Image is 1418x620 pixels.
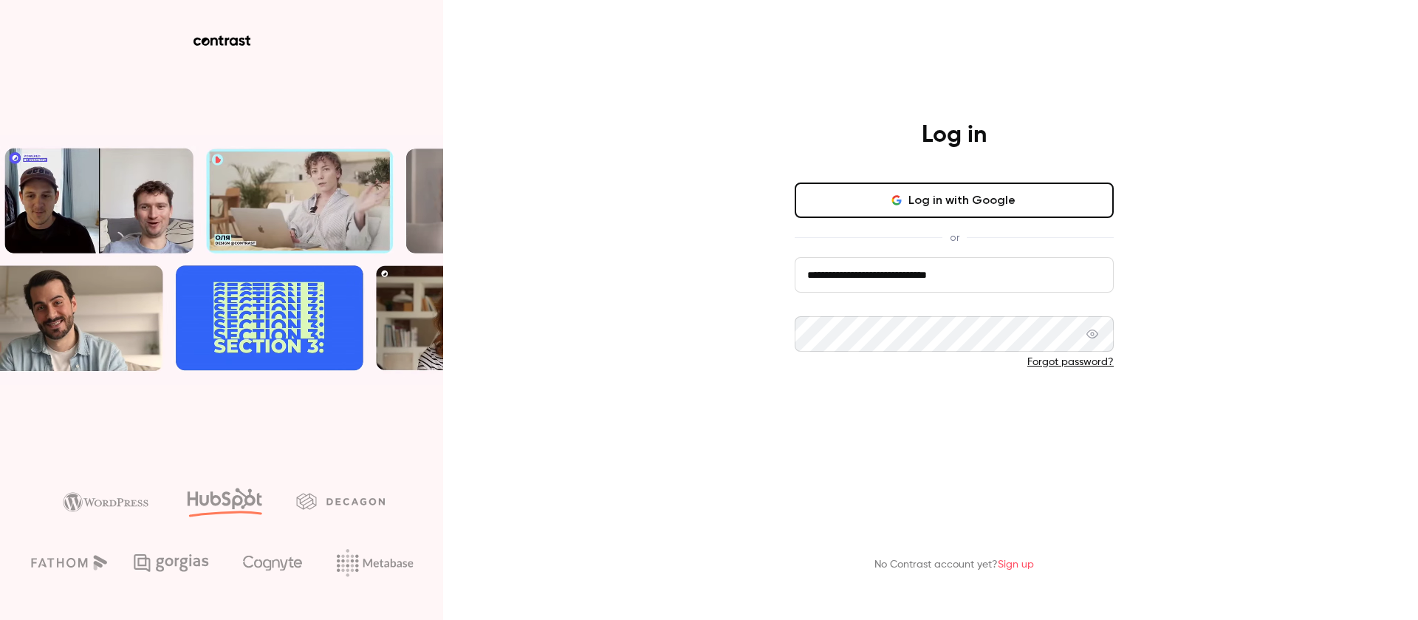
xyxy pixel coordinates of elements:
button: Log in [795,393,1114,429]
p: No Contrast account yet? [874,557,1034,573]
h4: Log in [922,120,987,150]
a: Forgot password? [1027,357,1114,367]
span: or [942,230,967,245]
button: Log in with Google [795,183,1114,218]
img: decagon [296,493,385,509]
a: Sign up [998,559,1034,570]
